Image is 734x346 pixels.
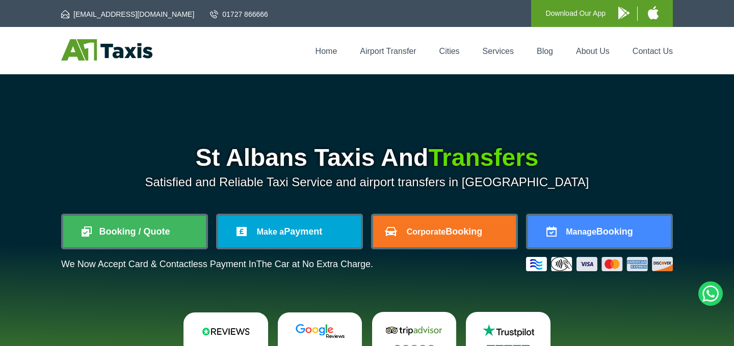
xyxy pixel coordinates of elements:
a: Services [483,47,514,55]
p: Satisfied and Reliable Taxi Service and airport transfers in [GEOGRAPHIC_DATA] [61,175,673,189]
img: Reviews.io [195,324,256,339]
h1: St Albans Taxis And [61,146,673,170]
a: Booking / Quote [63,216,206,247]
p: Download Our App [545,7,606,20]
span: Make a [257,227,284,236]
a: Home [316,47,337,55]
img: Google [290,324,351,339]
p: We Now Accept Card & Contactless Payment In [61,259,373,270]
a: ManageBooking [528,216,671,247]
img: A1 Taxis Android App [618,7,630,19]
a: CorporateBooking [373,216,516,247]
a: Blog [537,47,553,55]
span: Transfers [428,144,538,171]
a: Make aPayment [218,216,361,247]
span: Manage [566,227,596,236]
span: The Car at No Extra Charge. [256,259,373,269]
img: Trustpilot [478,323,539,338]
a: About Us [576,47,610,55]
a: Airport Transfer [360,47,416,55]
span: Corporate [407,227,445,236]
img: A1 Taxis iPhone App [648,6,659,19]
a: [EMAIL_ADDRESS][DOMAIN_NAME] [61,9,194,19]
img: A1 Taxis St Albans LTD [61,39,152,61]
img: Credit And Debit Cards [526,257,673,271]
img: Tripadvisor [383,323,444,338]
a: Contact Us [633,47,673,55]
a: Cities [439,47,460,55]
a: 01727 866666 [210,9,268,19]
